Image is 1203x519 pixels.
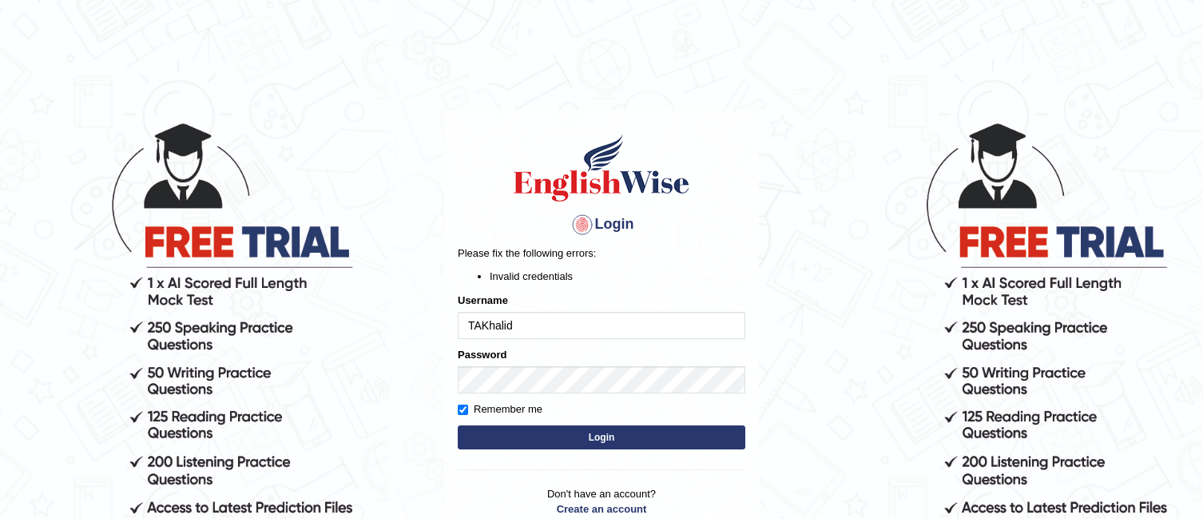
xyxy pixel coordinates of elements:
label: Remember me [458,401,542,417]
label: Username [458,293,508,308]
img: Logo of English Wise sign in for intelligent practice with AI [510,132,693,204]
h4: Login [458,212,745,238]
button: Login [458,425,745,449]
p: Please fix the following errors: [458,246,745,261]
a: Create an account [458,501,745,517]
input: Remember me [458,405,468,415]
label: Password [458,347,506,362]
li: Invalid credentials [490,269,745,284]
